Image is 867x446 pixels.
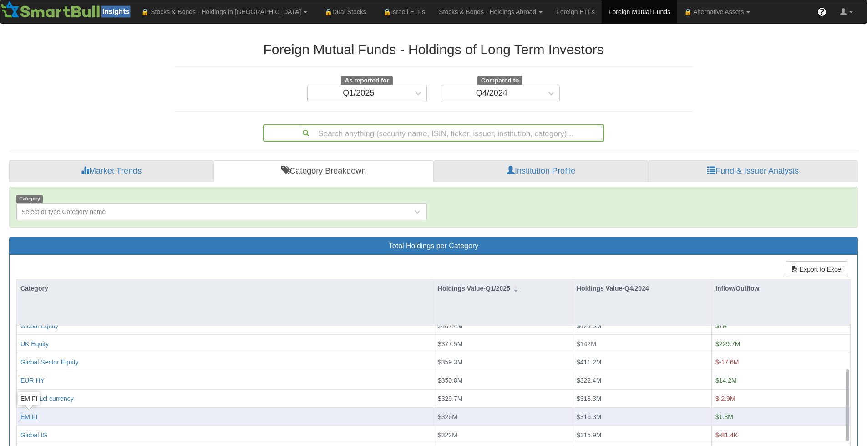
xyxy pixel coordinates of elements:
[577,377,601,384] span: $322.4M
[715,431,738,439] span: $-81.4K
[17,280,434,297] div: Category
[9,160,213,182] a: Market Trends
[434,160,648,182] a: Institution Profile
[341,76,393,86] span: As reported for
[20,339,49,349] button: UK Equity
[20,394,74,403] button: EM FI Lcl currency
[18,392,40,405] div: EM FI
[477,76,522,86] span: Compared to
[577,413,601,420] span: $316.3M
[811,0,833,23] a: ?
[577,431,601,439] span: $315.9M
[134,0,314,23] a: 🔒 Stocks & Bonds - Holdings in [GEOGRAPHIC_DATA]
[476,89,507,98] div: Q4/2024
[715,395,735,402] span: $-2.9M
[715,413,733,420] span: $1.8M
[438,377,462,384] span: $350.8M
[577,395,601,402] span: $318.3M
[16,195,43,203] span: Category
[438,413,457,420] span: $326M
[577,359,601,366] span: $411.2M
[648,160,858,182] a: Fund & Issuer Analysis
[820,7,825,16] span: ?
[314,0,373,23] a: 🔒Dual Stocks
[21,207,106,216] div: Select or type Category name
[715,340,740,348] span: $229.7M
[577,322,601,329] span: $424.9M
[432,0,549,23] a: Stocks & Bonds - Holdings Abroad
[0,0,134,19] img: Smartbull
[20,376,45,385] button: EUR HY
[577,340,596,348] span: $142M
[438,322,462,329] span: $407.4M
[438,431,457,439] span: $322M
[213,160,434,182] a: Category Breakdown
[715,322,728,329] span: $7M
[438,340,462,348] span: $377.5M
[573,280,711,297] div: Holdings Value-Q4/2024
[174,42,693,57] h2: Foreign Mutual Funds - Holdings of Long Term Investors
[264,125,603,141] div: Search anything (security name, ISIN, ticker, issuer, institution, category)...
[712,280,850,297] div: Inflow/Outflow
[20,412,37,421] button: EM FI
[438,359,462,366] span: $359.3M
[602,0,677,23] a: Foreign Mutual Funds
[20,431,47,440] button: Global IG
[715,377,737,384] span: $14.2M
[549,0,602,23] a: Foreign ETFs
[16,242,851,250] h3: Total Holdings per Category
[373,0,432,23] a: 🔒Israeli ETFs
[438,395,462,402] span: $329.7M
[20,358,79,367] button: Global Sector Equity
[715,359,739,366] span: $-17.6M
[434,280,573,297] div: Holdings Value-Q1/2025
[677,0,757,23] a: 🔒 Alternative Assets
[343,89,374,98] div: Q1/2025
[786,261,848,277] button: Export to Excel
